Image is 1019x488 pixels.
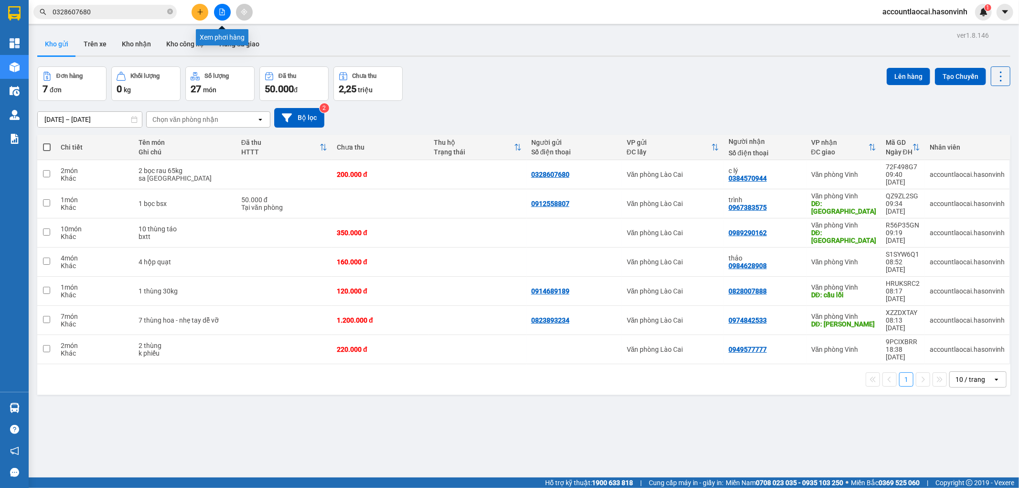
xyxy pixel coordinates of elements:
div: thảo [729,254,802,262]
div: S1SYW6Q1 [886,250,920,258]
div: Số lượng [204,73,229,79]
img: dashboard-icon [10,38,20,48]
div: c lý [729,167,802,174]
div: Ngày ĐH [886,148,912,156]
span: 7 [43,83,48,95]
div: 0914689189 [531,287,569,295]
div: 2 món [61,167,129,174]
span: Hỗ trợ kỹ thuật: [545,477,633,488]
div: Văn phòng Lào Cai [627,200,719,207]
div: 18:38 [DATE] [886,346,920,361]
div: Khác [61,262,129,270]
div: 0912558807 [531,200,569,207]
div: 2 món [61,342,129,349]
div: accountlaocai.hasonvinh [930,229,1005,237]
span: caret-down [1001,8,1009,16]
div: 2 thùng [139,342,232,349]
img: logo-vxr [8,6,21,21]
button: caret-down [997,4,1013,21]
div: Mã GD [886,139,912,146]
div: Đã thu [241,139,320,146]
button: Số lượng27món [185,66,255,101]
div: Trạng thái [434,148,514,156]
span: plus [197,9,204,15]
span: Cung cấp máy in - giấy in: [649,477,723,488]
div: Văn phòng Vinh [811,258,876,266]
div: Văn phòng Lào Cai [627,287,719,295]
div: 7 thùng hoa - nhẹ tay dễ vỡ [139,316,232,324]
div: Chọn văn phòng nhận [152,115,218,124]
span: 27 [191,83,201,95]
span: 1 [986,4,989,11]
div: Khác [61,174,129,182]
button: plus [192,4,208,21]
span: accountlaocai.hasonvinh [875,6,975,18]
div: Văn phòng Vinh [811,171,876,178]
span: đơn [50,86,62,94]
th: Toggle SortBy [622,135,724,160]
div: 0967383575 [729,204,767,211]
div: Văn phòng Vinh [811,192,876,200]
div: Tại văn phòng [241,204,327,211]
button: Lên hàng [887,68,930,85]
button: Trên xe [76,33,114,55]
span: Miền Nam [726,477,843,488]
div: HTTT [241,148,320,156]
strong: 0708 023 035 - 0935 103 250 [756,479,843,487]
img: warehouse-icon [10,62,20,72]
div: accountlaocai.hasonvinh [930,200,1005,207]
span: aim [241,9,247,15]
div: ver 1.8.146 [957,30,989,41]
button: Kho nhận [114,33,159,55]
div: Đã thu [279,73,296,79]
sup: 1 [985,4,991,11]
div: Chưa thu [337,143,424,151]
th: Toggle SortBy [881,135,925,160]
th: Toggle SortBy [429,135,526,160]
div: k phiếu [139,349,232,357]
div: Khác [61,204,129,211]
div: 1 bọc bsx [139,200,232,207]
span: copyright [966,479,973,486]
div: 0384570944 [729,174,767,182]
span: 2,25 [339,83,356,95]
button: Chưa thu2,25 triệu [333,66,403,101]
button: Khối lượng0kg [111,66,181,101]
button: Kho gửi [37,33,76,55]
span: file-add [219,9,225,15]
div: accountlaocai.hasonvinh [930,346,1005,353]
span: question-circle [10,425,19,434]
div: 10 món [61,225,129,233]
div: Văn phòng Vinh [811,283,876,291]
div: 08:52 [DATE] [886,258,920,273]
div: 1 món [61,196,129,204]
div: ĐC lấy [627,148,711,156]
button: 1 [899,372,913,387]
div: Chưa thu [353,73,377,79]
div: R56P35GN [886,221,920,229]
span: close-circle [167,8,173,17]
div: Khác [61,320,129,328]
div: Văn phòng Lào Cai [627,229,719,237]
div: 1 thùng 30kg [139,287,232,295]
div: Văn phòng Lào Cai [627,346,719,353]
button: Tạo Chuyến [935,68,986,85]
div: 0328607680 [531,171,569,178]
div: Văn phòng Vinh [811,221,876,229]
span: Miền Bắc [851,477,920,488]
div: 0974842533 [729,316,767,324]
svg: open [993,376,1000,383]
div: Văn phòng Vinh [811,313,876,320]
span: | [640,477,642,488]
div: XZZDXTAY [886,309,920,316]
div: 120.000 đ [337,287,424,295]
div: VP nhận [811,139,869,146]
div: sa pa [139,174,232,182]
div: trình [729,196,802,204]
span: 0 [117,83,122,95]
div: 1 món [61,283,129,291]
div: 0989290162 [729,229,767,237]
span: search [40,9,46,15]
strong: 1900 633 818 [592,479,633,487]
div: 9PCIXBRR [886,338,920,346]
